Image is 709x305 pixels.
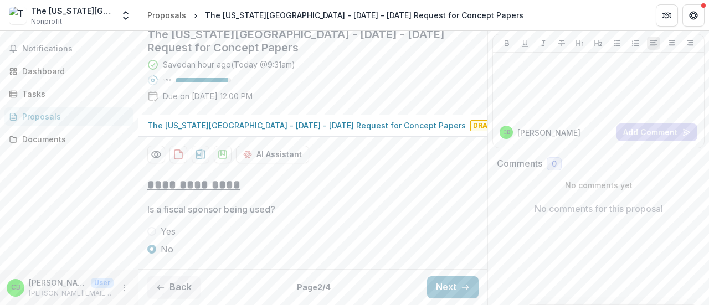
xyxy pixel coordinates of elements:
[647,37,660,50] button: Align Left
[535,202,663,215] p: No comments for this proposal
[573,37,587,50] button: Heading 1
[161,225,176,238] span: Yes
[161,242,173,256] span: No
[518,37,532,50] button: Underline
[497,158,542,169] h2: Comments
[22,111,125,122] div: Proposals
[4,85,133,103] a: Tasks
[4,130,133,148] a: Documents
[555,37,568,50] button: Strike
[610,37,624,50] button: Bullet List
[147,203,275,216] p: Is a fiscal sponsor being used?
[4,40,133,58] button: Notifications
[214,146,232,163] button: download-proposal
[470,120,499,131] span: Draft
[503,130,510,135] div: Christopher van Bergen
[118,4,133,27] button: Open entity switcher
[500,37,513,50] button: Bold
[297,281,331,293] p: Page 2 / 4
[552,159,557,169] span: 0
[427,276,479,298] button: Next
[192,146,209,163] button: download-proposal
[22,44,129,54] span: Notifications
[147,9,186,21] div: Proposals
[236,146,309,163] button: AI Assistant
[147,120,466,131] p: The [US_STATE][GEOGRAPHIC_DATA] - [DATE] - [DATE] Request for Concept Papers
[147,146,165,163] button: Preview 6954a0ca-3aea-4dde-b90a-5d5561d9cceb-0.pdf
[147,28,461,54] h2: The [US_STATE][GEOGRAPHIC_DATA] - [DATE] - [DATE] Request for Concept Papers
[22,133,125,145] div: Documents
[517,127,580,138] p: [PERSON_NAME]
[497,179,700,191] p: No comments yet
[682,4,705,27] button: Get Help
[147,276,201,298] button: Back
[91,278,114,288] p: User
[11,284,20,291] div: Christopher van Bergen
[29,277,86,288] p: [PERSON_NAME]
[163,76,171,84] p: 95 %
[9,7,27,24] img: The Washington University
[629,37,642,50] button: Ordered List
[31,17,62,27] span: Nonprofit
[118,281,131,294] button: More
[684,37,697,50] button: Align Right
[163,59,295,70] div: Saved an hour ago ( Today @ 9:31am )
[31,5,114,17] div: The [US_STATE][GEOGRAPHIC_DATA]
[4,62,133,80] a: Dashboard
[616,123,697,141] button: Add Comment
[163,90,253,102] p: Due on [DATE] 12:00 PM
[656,4,678,27] button: Partners
[29,288,114,298] p: [PERSON_NAME][EMAIL_ADDRESS][DOMAIN_NAME]
[22,65,125,77] div: Dashboard
[592,37,605,50] button: Heading 2
[4,107,133,126] a: Proposals
[169,146,187,163] button: download-proposal
[665,37,679,50] button: Align Center
[22,88,125,100] div: Tasks
[143,7,528,23] nav: breadcrumb
[143,7,191,23] a: Proposals
[537,37,550,50] button: Italicize
[205,9,523,21] div: The [US_STATE][GEOGRAPHIC_DATA] - [DATE] - [DATE] Request for Concept Papers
